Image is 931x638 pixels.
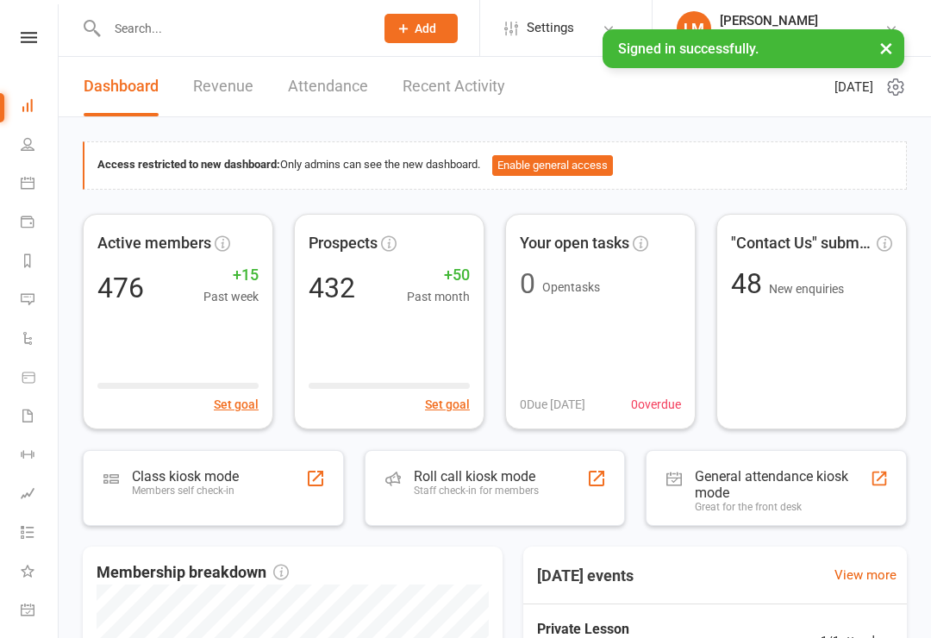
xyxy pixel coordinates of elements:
[492,155,613,176] button: Enable general access
[288,57,368,116] a: Attendance
[415,22,436,35] span: Add
[407,263,470,288] span: +50
[834,565,897,585] a: View more
[21,243,59,282] a: Reports
[520,231,629,256] span: Your open tasks
[731,231,873,256] span: "Contact Us" submissions
[97,231,211,256] span: Active members
[21,554,59,592] a: What's New
[309,274,355,302] div: 432
[384,14,458,43] button: Add
[21,88,59,127] a: Dashboard
[84,57,159,116] a: Dashboard
[520,270,535,297] div: 0
[871,29,902,66] button: ×
[414,485,539,497] div: Staff check-in for members
[102,16,362,41] input: Search...
[21,204,59,243] a: Payments
[731,267,769,300] span: 48
[97,155,893,176] div: Only admins can see the new dashboard.
[834,77,873,97] span: [DATE]
[677,11,711,46] div: LM
[527,9,574,47] span: Settings
[97,560,289,585] span: Membership breakdown
[520,395,585,414] span: 0 Due [DATE]
[695,468,870,501] div: General attendance kiosk mode
[97,274,144,302] div: 476
[414,468,539,485] div: Roll call kiosk mode
[769,282,844,296] span: New enquiries
[132,468,239,485] div: Class kiosk mode
[21,166,59,204] a: Calendar
[21,127,59,166] a: People
[214,395,259,414] button: Set goal
[695,501,870,513] div: Great for the front desk
[631,395,681,414] span: 0 overdue
[203,287,259,306] span: Past week
[21,360,59,398] a: Product Sales
[132,485,239,497] div: Members self check-in
[407,287,470,306] span: Past month
[203,263,259,288] span: +15
[403,57,505,116] a: Recent Activity
[523,560,647,591] h3: [DATE] events
[720,13,884,28] div: [PERSON_NAME]
[97,158,280,171] strong: Access restricted to new dashboard:
[720,28,884,44] div: Bulldog Gym Castle Hill Pty Ltd
[309,231,378,256] span: Prospects
[21,592,59,631] a: General attendance kiosk mode
[21,476,59,515] a: Assessments
[618,41,759,57] span: Signed in successfully.
[425,395,470,414] button: Set goal
[193,57,253,116] a: Revenue
[542,280,600,294] span: Open tasks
